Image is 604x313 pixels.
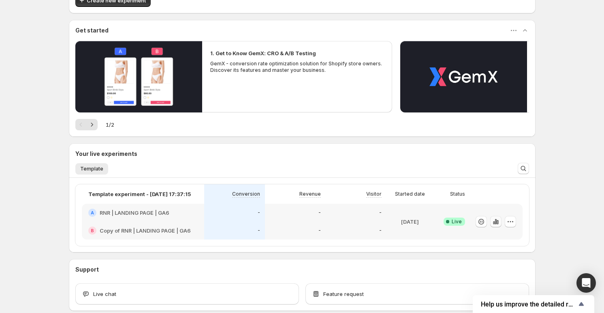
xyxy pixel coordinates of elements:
[395,191,425,197] p: Started date
[210,49,316,57] h2: 1. Get to Know GemX: CRO & A/B Testing
[75,41,202,112] button: Play video
[93,290,116,298] span: Live chat
[75,150,137,158] h3: Your live experiments
[91,228,94,233] h2: B
[75,266,99,274] h3: Support
[576,273,596,293] div: Open Intercom Messenger
[75,26,109,35] h3: Get started
[86,119,98,130] button: Next
[401,218,419,226] p: [DATE]
[318,209,321,216] p: -
[318,227,321,234] p: -
[100,209,169,217] h2: RNR | LANDING PAGE | GA6
[88,190,191,198] p: Template experiment - [DATE] 17:37:15
[518,163,529,174] button: Search and filter results
[75,119,98,130] nav: Pagination
[299,191,321,197] p: Revenue
[106,121,114,129] span: 1 / 2
[450,191,465,197] p: Status
[481,299,586,309] button: Show survey - Help us improve the detailed report for A/B campaigns
[210,60,384,73] p: GemX - conversion rate optimization solution for Shopify store owners. Discover its features and ...
[400,41,527,112] button: Play video
[481,300,576,308] span: Help us improve the detailed report for A/B campaigns
[323,290,364,298] span: Feature request
[258,209,260,216] p: -
[100,227,191,235] h2: Copy of RNR | LANDING PAGE | GA6
[80,166,103,172] span: Template
[258,227,260,234] p: -
[452,218,462,225] span: Live
[379,209,382,216] p: -
[232,191,260,197] p: Conversion
[91,210,94,215] h2: A
[366,191,382,197] p: Visitor
[379,227,382,234] p: -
